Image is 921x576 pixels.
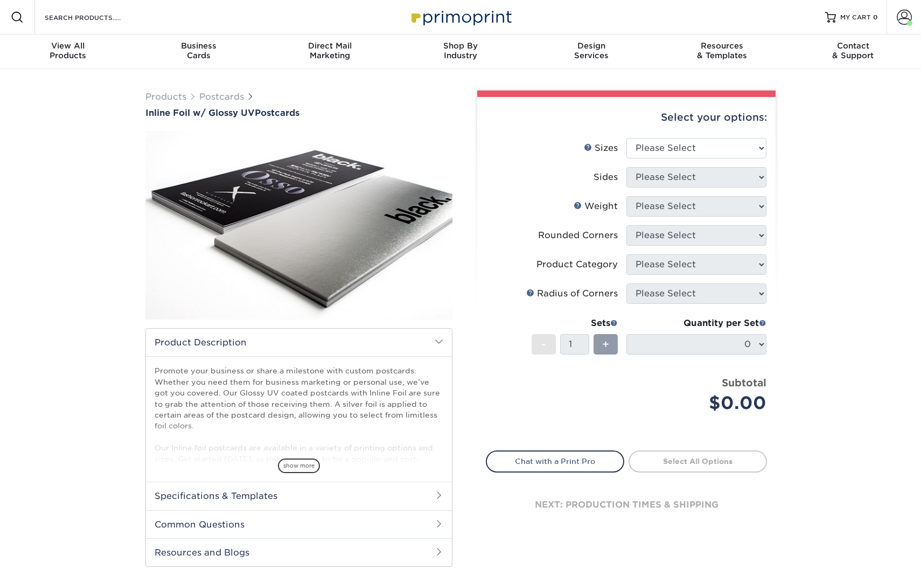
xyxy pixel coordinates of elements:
[395,34,526,69] a: Shop ByIndustry
[146,329,452,356] h2: Product Description
[407,5,514,29] img: Primoprint
[787,41,918,51] span: Contact
[787,41,918,60] div: & Support
[134,34,264,69] a: BusinessCards
[155,365,443,475] p: Promote your business or share a milestone with custom postcards. Whether you need them for busin...
[787,34,918,69] a: Contact& Support
[657,34,787,69] a: Resources& Templates
[199,92,244,102] a: Postcards
[526,34,657,69] a: DesignServices
[395,41,526,51] span: Shop By
[264,41,395,51] span: Direct Mail
[145,108,452,118] a: Inline Foil w/ Glossy UVPostcards
[145,92,186,102] a: Products
[486,473,767,537] div: next: production times & shipping
[594,171,618,184] div: Sides
[3,41,134,51] span: View All
[145,123,452,328] img: Inline Foil w/ Glossy UV 01
[536,258,618,271] div: Product Category
[264,34,395,69] a: Direct MailMarketing
[526,41,657,60] div: Services
[538,229,618,242] div: Rounded Corners
[584,142,618,155] div: Sizes
[602,336,609,352] span: +
[264,41,395,60] div: Marketing
[657,41,787,51] span: Resources
[626,317,766,330] div: Quantity per Set
[840,13,871,22] span: MY CART
[657,41,787,60] div: & Templates
[3,34,134,69] a: View AllProducts
[134,41,264,51] span: Business
[532,317,618,330] div: Sets
[486,450,624,472] a: Chat with a Print Pro
[541,336,546,352] span: -
[146,482,452,510] h2: Specifications & Templates
[526,41,657,51] span: Design
[574,200,618,213] div: Weight
[134,41,264,60] div: Cards
[873,13,878,21] span: 0
[44,11,149,24] input: SEARCH PRODUCTS.....
[722,377,766,388] strong: Subtotal
[3,41,134,60] div: Products
[634,390,766,416] div: $0.00
[526,287,618,300] div: Radius of Corners
[146,510,452,538] h2: Common Questions
[278,459,320,473] span: show more
[486,97,767,138] div: Select your options:
[395,41,526,60] div: Industry
[146,538,452,566] h2: Resources and Blogs
[629,450,767,472] a: Select All Options
[145,108,452,118] h1: Postcards
[145,108,255,118] span: Inline Foil w/ Glossy UV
